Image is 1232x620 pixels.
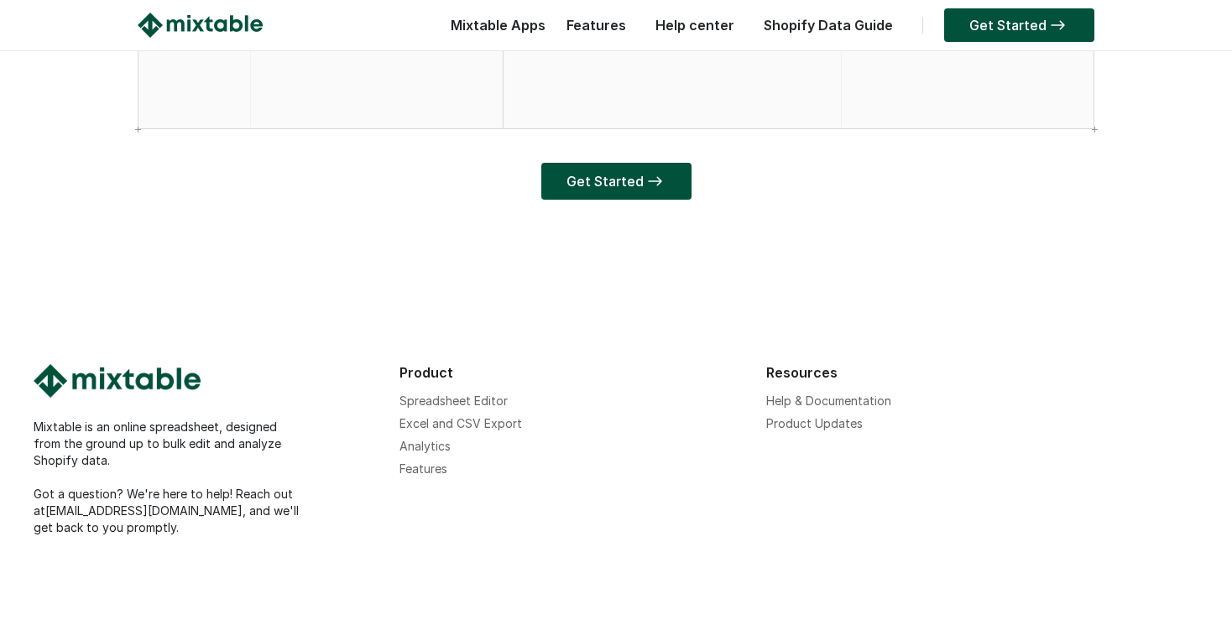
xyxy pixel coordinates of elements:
[399,393,508,408] a: Spreadsheet Editor
[138,13,263,38] img: Mixtable logo
[442,13,546,46] div: Mixtable Apps
[647,17,743,34] a: Help center
[34,419,383,536] div: Mixtable is an online spreadsheet, designed from the ground up to bulk edit and analyze Shopify d...
[399,461,447,476] a: Features
[644,176,666,186] img: arrow-right.svg
[34,364,201,398] img: Mixtable logo
[45,503,243,518] a: [EMAIL_ADDRESS][DOMAIN_NAME]
[399,364,749,381] div: Product
[541,163,692,200] a: Get Started
[558,17,634,34] a: Features
[1047,20,1069,30] img: arrow-right.svg
[399,416,522,430] a: Excel and CSV Export
[944,8,1094,42] a: Get Started
[766,364,1115,381] div: Resources
[766,416,863,430] a: Product Updates
[766,393,891,408] a: Help & Documentation
[755,17,901,34] a: Shopify Data Guide
[399,439,451,453] a: Analytics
